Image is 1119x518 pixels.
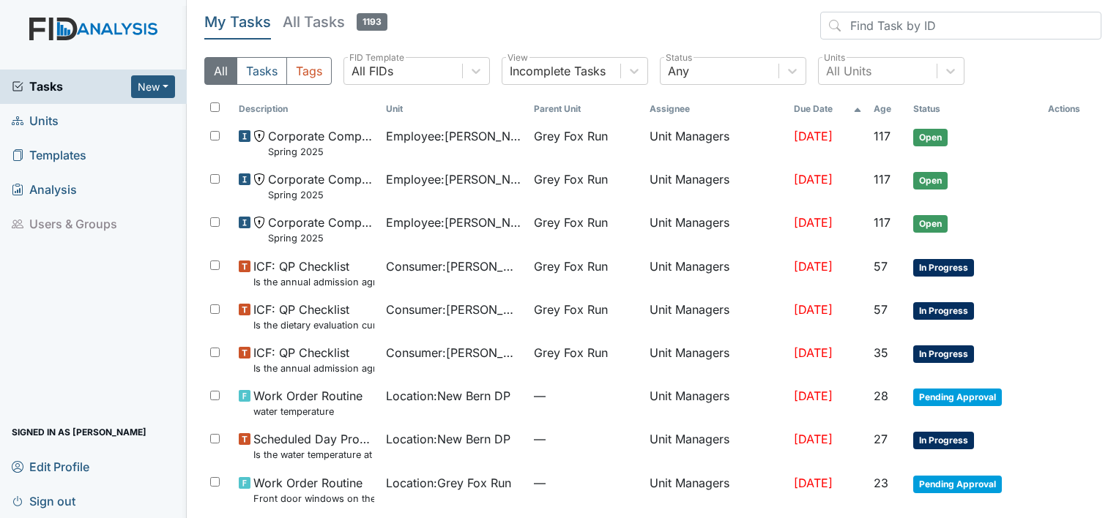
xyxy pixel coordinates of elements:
a: Tasks [12,78,131,95]
span: Employee : [PERSON_NAME][GEOGRAPHIC_DATA] [386,170,522,188]
span: Open [913,129,948,146]
span: Corporate Compliance Spring 2025 [268,127,375,159]
span: Corporate Compliance Spring 2025 [268,170,375,202]
td: Unit Managers [644,165,789,208]
span: 117 [874,215,891,230]
td: Unit Managers [644,252,789,295]
div: All Units [826,62,871,80]
span: Pending Approval [913,476,1002,493]
span: Open [913,172,948,189]
span: In Progress [913,432,974,449]
span: [DATE] [794,476,833,490]
span: Location : New Bern DP [386,430,510,448]
span: Consumer : [PERSON_NAME] [386,258,522,275]
span: Work Order Routine water temperature [253,387,363,418]
span: 117 [874,129,891,143]
span: Pending Approval [913,388,1002,406]
small: Is the annual admission agreement current? (document the date in the comment section) [253,275,375,289]
button: New [131,75,175,98]
small: Spring 2025 [268,188,375,202]
span: 1193 [357,13,387,31]
th: Actions [1042,97,1101,121]
small: water temperature [253,405,363,418]
span: Consumer : [PERSON_NAME] [386,344,522,361]
span: Templates [12,144,86,167]
span: [DATE] [794,432,833,446]
span: Grey Fox Run [534,301,608,318]
h5: All Tasks [283,12,387,32]
span: Grey Fox Run [534,214,608,231]
small: Is the annual admission agreement current? (document the date in the comment section) [253,361,375,375]
span: Analysis [12,179,77,201]
span: Consumer : [PERSON_NAME] [386,301,522,318]
td: Unit Managers [644,468,789,511]
span: ICF: QP Checklist Is the annual admission agreement current? (document the date in the comment se... [253,258,375,289]
span: Grey Fox Run [534,258,608,275]
small: Is the dietary evaluation current? (document the date in the comment section) [253,318,375,332]
span: — [534,387,637,405]
span: 117 [874,172,891,187]
span: Scheduled Day Program Inspection Is the water temperature at the kitchen sink between 100 to 110 ... [253,430,375,462]
h5: My Tasks [204,12,271,32]
span: [DATE] [794,259,833,274]
span: In Progress [913,259,974,277]
span: Location : New Bern DP [386,387,510,405]
th: Toggle SortBy [380,97,528,121]
span: [DATE] [794,172,833,187]
span: Units [12,110,59,132]
span: 27 [874,432,888,446]
small: Spring 2025 [268,145,375,159]
td: Unit Managers [644,381,789,424]
span: [DATE] [794,345,833,360]
input: Find Task by ID [820,12,1101,40]
span: Employee : [PERSON_NAME] [386,214,522,231]
span: Signed in as [PERSON_NAME] [12,421,146,443]
span: Work Order Routine Front door windows on the door [253,474,375,506]
small: Spring 2025 [268,231,375,245]
small: Front door windows on the door [253,492,375,506]
button: All [204,57,237,85]
span: Grey Fox Run [534,344,608,361]
small: Is the water temperature at the kitchen sink between 100 to 110 degrees? [253,448,375,462]
th: Assignee [644,97,789,121]
span: — [534,430,637,448]
span: Edit Profile [12,455,89,478]
span: [DATE] [794,129,833,143]
span: 23 [874,476,888,490]
th: Toggle SortBy [528,97,643,121]
span: Open [913,215,948,233]
span: [DATE] [794,215,833,230]
button: Tasks [237,57,287,85]
div: Any [668,62,689,80]
th: Toggle SortBy [907,97,1042,121]
span: ICF: QP Checklist Is the dietary evaluation current? (document the date in the comment section) [253,301,375,332]
span: Employee : [PERSON_NAME] [386,127,522,145]
span: 57 [874,259,888,274]
div: Incomplete Tasks [510,62,606,80]
span: Corporate Compliance Spring 2025 [268,214,375,245]
span: [DATE] [794,388,833,403]
td: Unit Managers [644,424,789,468]
span: Sign out [12,489,75,512]
span: ICF: QP Checklist Is the annual admission agreement current? (document the date in the comment se... [253,344,375,375]
td: Unit Managers [644,295,789,338]
th: Toggle SortBy [868,97,907,121]
button: Tags [286,57,332,85]
td: Unit Managers [644,338,789,381]
div: All FIDs [352,62,393,80]
span: 35 [874,345,888,360]
th: Toggle SortBy [233,97,381,121]
span: In Progress [913,302,974,320]
td: Unit Managers [644,121,789,165]
span: Grey Fox Run [534,170,608,188]
span: Grey Fox Run [534,127,608,145]
div: Type filter [204,57,332,85]
span: Location : Grey Fox Run [386,474,511,492]
th: Toggle SortBy [788,97,868,121]
span: In Progress [913,345,974,363]
input: Toggle All Rows Selected [210,102,220,112]
span: [DATE] [794,302,833,317]
span: — [534,474,637,492]
span: 28 [874,388,888,403]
